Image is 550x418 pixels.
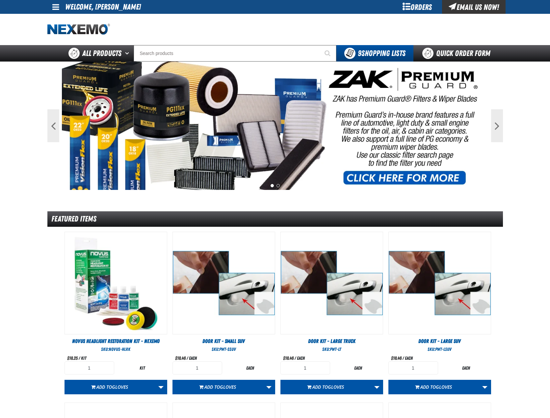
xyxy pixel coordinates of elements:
[371,380,383,394] a: More Actions
[280,361,330,375] input: Product Quantity
[134,45,336,62] input: Search
[280,338,383,345] a: Door Kit - Large Truck
[281,232,383,334] img: Door Kit - Large Truck
[403,355,404,361] span: /
[79,355,80,361] span: /
[172,346,275,353] div: SKU:
[405,355,413,361] span: each
[155,380,167,394] a: More Actions
[413,45,503,62] a: Quick Order Form
[175,355,186,361] span: $18.46
[65,346,167,353] div: SKU:
[172,361,222,375] input: Product Quantity
[65,338,167,345] a: Novus Headlight Restoration Kit - Nexemo
[441,365,491,371] div: each
[189,355,197,361] span: each
[81,355,86,361] span: kit
[96,384,128,390] span: Add to
[82,47,121,59] span: All Products
[333,365,383,371] div: each
[336,45,413,62] button: You have 9 Shopping Lists. Open to view details
[173,232,275,334] img: Door Kit - Small SUV
[297,355,305,361] span: each
[328,384,344,390] span: GLOVES
[276,184,280,187] button: 2 of 2
[388,361,438,375] input: Product Quantity
[263,380,275,394] a: More Actions
[219,347,236,352] span: PWT-SSUV
[109,347,130,352] span: NOVUS-HLRK
[312,384,344,390] span: Add to
[280,380,371,394] button: Add toGLOVES
[72,338,160,344] span: Novus Headlight Restoration Kit - Nexemo
[65,380,155,394] button: Add toGLOVES
[308,338,355,344] span: Door Kit - Large Truck
[281,232,383,334] : View Details of the Door Kit - Large Truck
[388,338,491,345] a: Door Kit - Large SUV
[435,347,452,352] span: PWT-LSUV
[388,346,491,353] div: SKU:
[65,361,114,375] input: Product Quantity
[389,232,491,334] img: Door Kit - Large SUV
[283,355,294,361] span: $18.46
[47,24,110,35] img: Nexemo logo
[67,355,78,361] span: $18.25
[204,384,236,390] span: Add to
[220,384,236,390] span: GLOVES
[65,232,167,334] img: Novus Headlight Restoration Kit - Nexemo
[320,45,336,62] button: Start Searching
[112,384,128,390] span: GLOVES
[389,232,491,334] : View Details of the Door Kit - Large SUV
[172,380,263,394] button: Add toGLOVES
[271,184,274,187] button: 1 of 2
[330,347,341,352] span: PWT-LT
[123,45,134,62] button: Open All Products pages
[47,109,59,142] button: Previous
[388,380,479,394] button: Add toGLOVES
[173,232,275,334] : View Details of the Door Kit - Small SUV
[280,346,383,353] div: SKU:
[491,109,503,142] button: Next
[420,384,452,390] span: Add to
[436,384,452,390] span: GLOVES
[391,355,402,361] span: $18.46
[65,232,167,334] : View Details of the Novus Headlight Restoration Kit - Nexemo
[187,355,188,361] span: /
[479,380,491,394] a: More Actions
[202,338,245,344] span: Door Kit - Small SUV
[418,338,461,344] span: Door Kit - Large SUV
[118,365,167,371] div: kit
[47,211,503,227] div: Featured Items
[225,365,275,371] div: each
[62,62,488,190] img: PG Filters & Wipers
[295,355,296,361] span: /
[172,338,275,345] a: Door Kit - Small SUV
[358,49,406,58] span: Shopping Lists
[358,49,361,58] strong: 9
